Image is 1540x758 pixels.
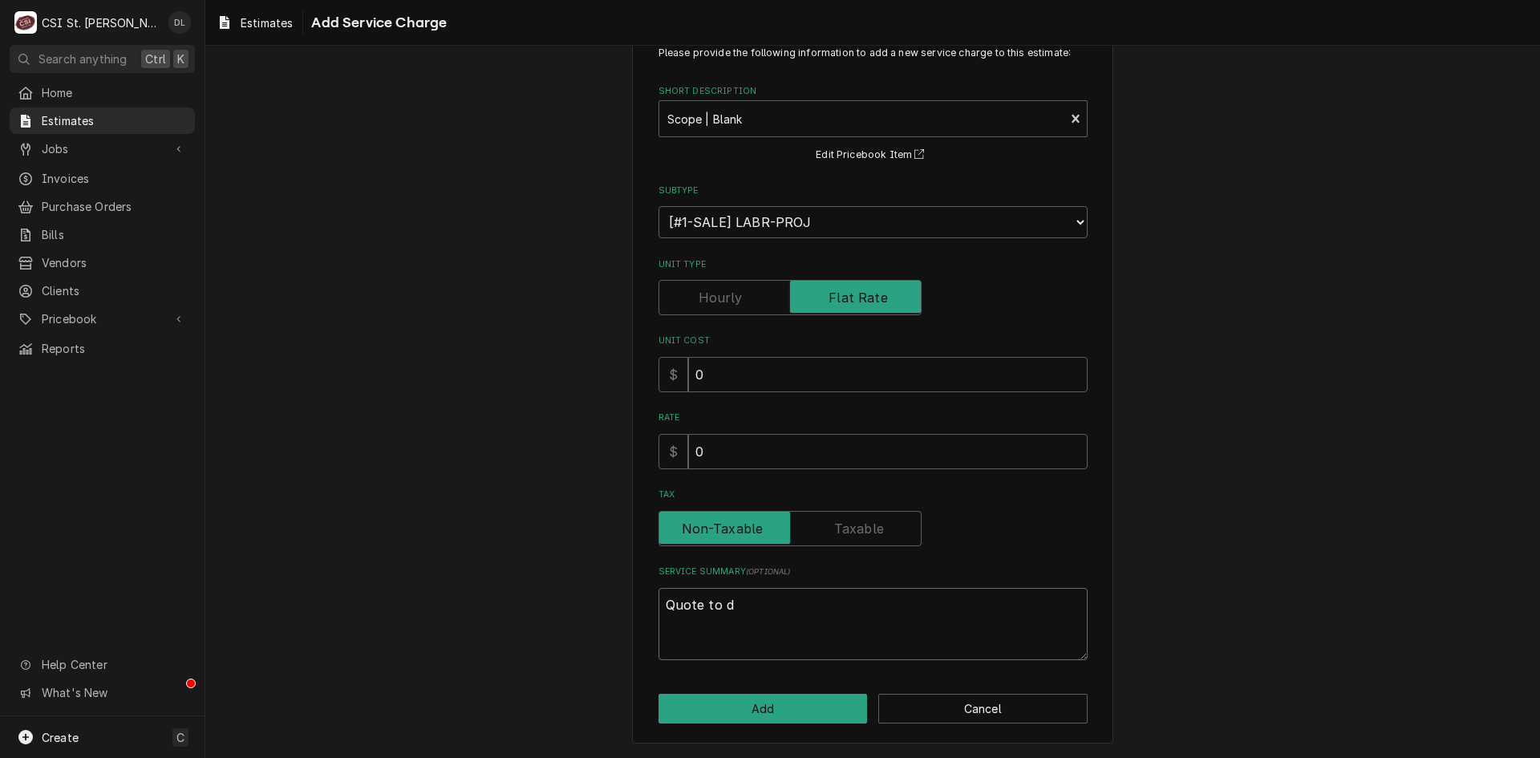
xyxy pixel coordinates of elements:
div: Tax [659,488,1088,545]
span: K [177,51,184,67]
div: Unit Cost [659,334,1088,391]
div: CSI St. [PERSON_NAME] [42,14,160,31]
span: Help Center [42,656,185,673]
div: Service Summary [659,565,1088,659]
span: Vendors [42,254,187,271]
a: Bills [10,221,195,248]
textarea: Quote to d [659,588,1088,660]
span: Estimates [42,112,187,129]
span: Add Service Charge [306,12,447,34]
div: Line Item Create/Update Form [659,46,1088,660]
div: DL [168,11,191,34]
span: Search anything [38,51,127,67]
a: Go to Help Center [10,651,195,678]
div: [object Object] [659,411,1088,468]
span: ( optional ) [746,567,791,576]
label: Tax [659,488,1088,501]
div: Short Description [659,85,1088,164]
span: Jobs [42,140,163,157]
span: Home [42,84,187,101]
div: Button Group Row [659,694,1088,724]
label: Short Description [659,85,1088,98]
div: $ [659,434,688,469]
span: Create [42,731,79,744]
a: Go to Jobs [10,136,195,162]
span: What's New [42,684,185,701]
a: Go to Pricebook [10,306,195,332]
label: Unit Type [659,258,1088,271]
a: Go to What's New [10,679,195,706]
div: Line Item Create/Update [632,26,1113,744]
a: Vendors [10,249,195,276]
div: CSI St. Louis's Avatar [14,11,37,34]
span: Pricebook [42,310,163,327]
a: Invoices [10,165,195,192]
a: Estimates [210,10,299,36]
a: Clients [10,278,195,304]
a: Estimates [10,107,195,134]
label: Unit Cost [659,334,1088,347]
p: Please provide the following information to add a new service charge to this estimate: [659,46,1088,60]
div: Subtype [659,184,1088,238]
span: Reports [42,340,187,357]
span: Invoices [42,170,187,187]
span: Purchase Orders [42,198,187,215]
div: C [14,11,37,34]
button: Cancel [878,694,1088,724]
div: David Lindsey's Avatar [168,11,191,34]
label: Subtype [659,184,1088,197]
div: Unit Type [659,258,1088,315]
a: Purchase Orders [10,193,195,220]
span: Clients [42,282,187,299]
label: Rate [659,411,1088,424]
div: $ [659,357,688,392]
button: Search anythingCtrlK [10,45,195,73]
label: Service Summary [659,565,1088,578]
a: Home [10,79,195,106]
a: Reports [10,335,195,362]
span: Bills [42,226,187,243]
span: C [176,729,184,746]
button: Add [659,694,868,724]
button: Edit Pricebook Item [813,145,932,165]
span: Estimates [241,14,293,31]
div: Button Group [659,694,1088,724]
span: Ctrl [145,51,166,67]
